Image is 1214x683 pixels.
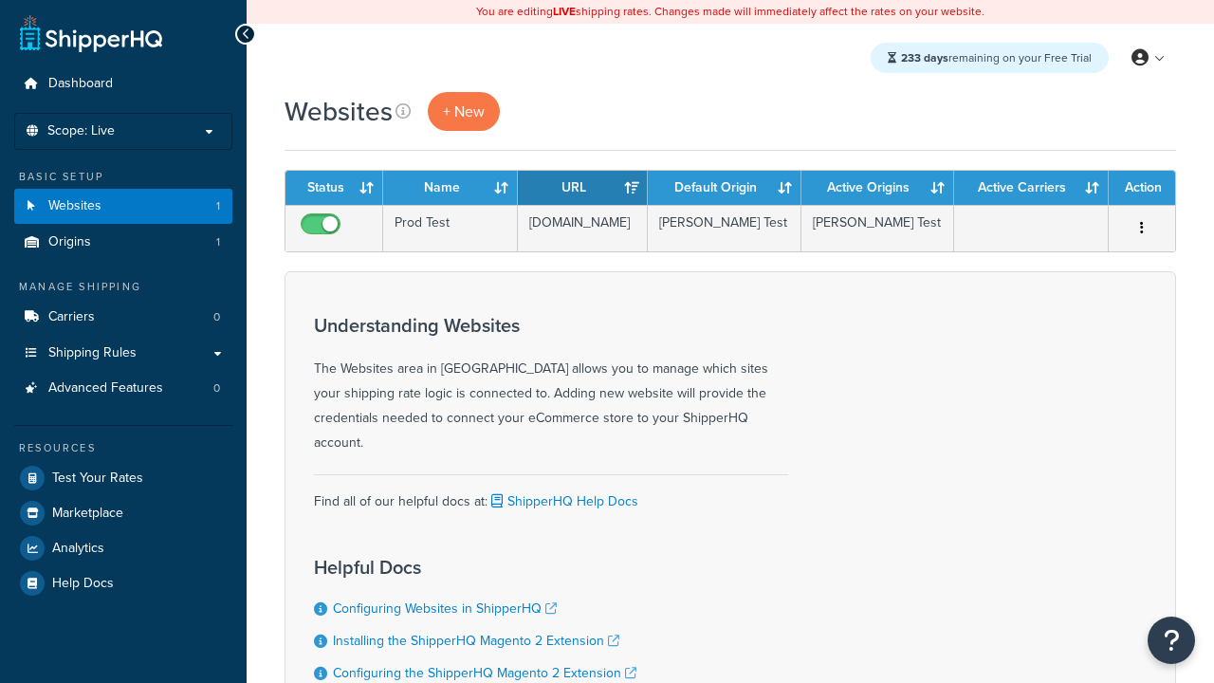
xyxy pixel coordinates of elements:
a: Configuring Websites in ShipperHQ [333,599,557,618]
span: Dashboard [48,76,113,92]
th: Name: activate to sort column ascending [383,171,518,205]
th: Action [1109,171,1175,205]
th: URL: activate to sort column ascending [518,171,648,205]
span: Advanced Features [48,380,163,397]
h1: Websites [285,93,393,130]
li: Advanced Features [14,371,232,406]
td: [DOMAIN_NAME] [518,205,648,251]
a: ShipperHQ Help Docs [487,491,638,511]
a: Test Your Rates [14,461,232,495]
a: Websites 1 [14,189,232,224]
div: Basic Setup [14,169,232,185]
a: Configuring the ShipperHQ Magento 2 Extension [333,663,636,683]
span: 1 [216,198,220,214]
li: Carriers [14,300,232,335]
div: Find all of our helpful docs at: [314,474,788,514]
a: Analytics [14,531,232,565]
button: Open Resource Center [1148,617,1195,664]
th: Active Origins: activate to sort column ascending [801,171,954,205]
span: + New [443,101,485,122]
h3: Understanding Websites [314,315,788,336]
a: + New [428,92,500,131]
td: [PERSON_NAME] Test [801,205,954,251]
a: Advanced Features 0 [14,371,232,406]
a: Dashboard [14,66,232,102]
span: Scope: Live [47,123,115,139]
td: Prod Test [383,205,518,251]
th: Status: activate to sort column ascending [285,171,383,205]
span: Analytics [52,541,104,557]
h3: Helpful Docs [314,557,655,578]
div: The Websites area in [GEOGRAPHIC_DATA] allows you to manage which sites your shipping rate logic ... [314,315,788,455]
span: Carriers [48,309,95,325]
span: Marketplace [52,506,123,522]
strong: 233 days [901,49,948,66]
a: Shipping Rules [14,336,232,371]
li: Websites [14,189,232,224]
td: [PERSON_NAME] Test [648,205,800,251]
div: Manage Shipping [14,279,232,295]
span: Shipping Rules [48,345,137,361]
span: Origins [48,234,91,250]
span: Websites [48,198,101,214]
span: Test Your Rates [52,471,143,487]
b: LIVE [553,3,576,20]
a: Carriers 0 [14,300,232,335]
a: Origins 1 [14,225,232,260]
th: Default Origin: activate to sort column ascending [648,171,800,205]
a: ShipperHQ Home [20,14,162,52]
div: Resources [14,440,232,456]
a: Help Docs [14,566,232,600]
a: Installing the ShipperHQ Magento 2 Extension [333,631,619,651]
div: remaining on your Free Trial [871,43,1109,73]
span: 0 [213,380,220,397]
span: Help Docs [52,576,114,592]
span: 1 [216,234,220,250]
th: Active Carriers: activate to sort column ascending [954,171,1109,205]
li: Origins [14,225,232,260]
a: Marketplace [14,496,232,530]
span: 0 [213,309,220,325]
